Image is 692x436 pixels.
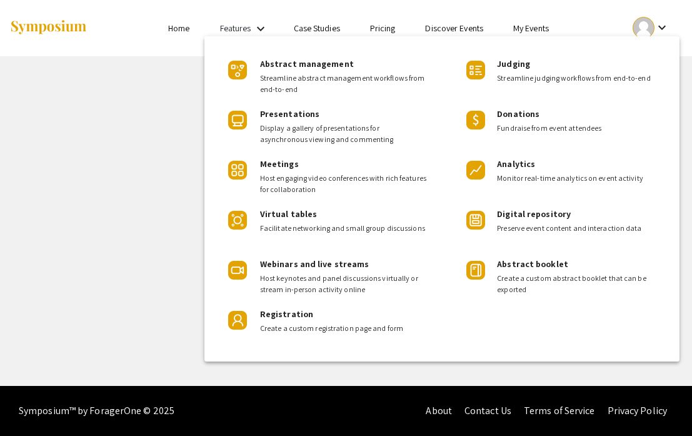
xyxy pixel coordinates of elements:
[466,261,485,280] img: Product Icon
[260,123,428,145] span: Display a gallery of presentations for asynchronous viewing and commenting
[260,158,299,170] span: Meetings
[260,223,428,234] span: Facilitate networking and small group discussions
[497,123,661,134] span: Fundraise from event attendees
[260,308,313,320] span: Registration
[228,111,247,129] img: Product Icon
[497,273,661,295] span: Create a custom abstract booklet that can be exported
[497,173,661,184] span: Monitor real-time analytics on event activity
[466,111,485,129] img: Product Icon
[260,208,317,220] span: Virtual tables
[260,73,428,95] span: Streamline abstract management workflows from end-to-end
[466,161,485,180] img: Product Icon
[228,261,247,280] img: Product Icon
[260,258,369,270] span: Webinars and live streams
[497,73,661,84] span: Streamline judging workflows from end-to-end
[228,211,247,230] img: Product Icon
[466,61,485,79] img: Product Icon
[228,161,247,180] img: Product Icon
[260,173,428,195] span: Host engaging video conferences with rich features for collaboration
[228,61,247,79] img: Product Icon
[260,323,428,334] span: Create a custom registration page and form
[228,311,247,330] img: Product Icon
[260,273,428,295] span: Host keynotes and panel discussions virtually or stream in-person activity online
[497,208,571,220] span: Digital repository
[260,58,354,69] span: Abstract management
[497,158,535,170] span: Analytics
[497,108,539,119] span: Donations
[497,258,568,270] span: Abstract booklet
[497,223,661,234] span: Preserve event content and interaction data
[260,108,319,119] span: Presentations
[466,211,485,230] img: Product Icon
[497,58,530,69] span: Judging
